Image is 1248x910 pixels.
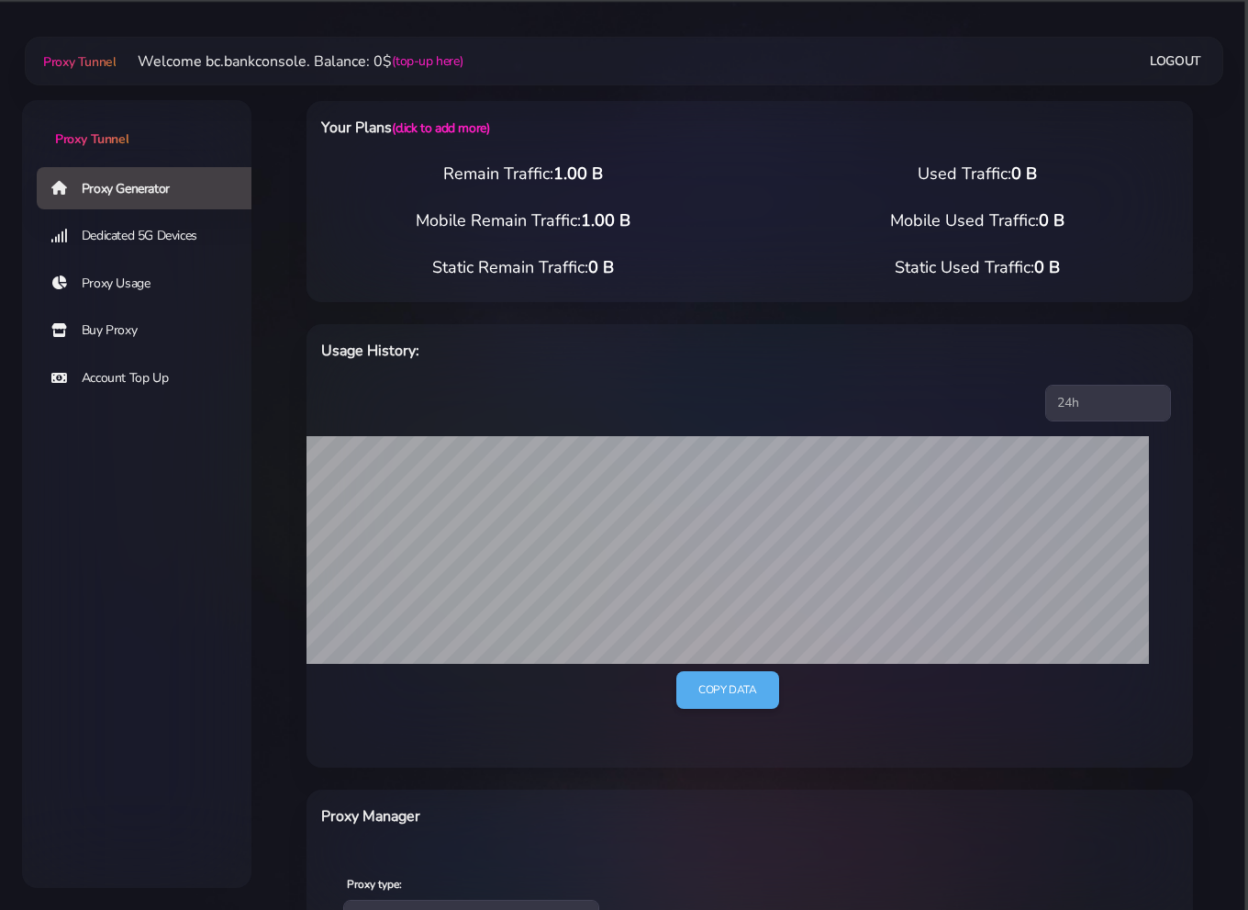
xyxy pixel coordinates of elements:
iframe: Webchat Widget [1159,821,1225,887]
h6: Proxy Manager [321,804,812,828]
div: Used Traffic: [750,162,1204,186]
span: 0 B [1034,256,1060,278]
a: Copy data [676,671,778,709]
a: Account Top Up [37,357,266,399]
div: Remain Traffic: [295,162,750,186]
span: 1.00 B [581,209,630,231]
span: 1.00 B [553,163,603,185]
span: 0 B [1011,163,1037,185]
li: Welcome bc.bankconsole. Balance: 0$ [116,51,462,73]
span: Proxy Tunnel [43,53,116,71]
a: Proxy Tunnel [39,47,116,76]
a: (click to add more) [392,119,489,137]
a: Buy Proxy [37,309,266,352]
div: Static Remain Traffic: [295,255,750,280]
a: Proxy Usage [37,263,266,305]
h6: Usage History: [321,339,812,363]
span: 0 B [588,256,614,278]
a: Proxy Generator [37,167,266,209]
div: Static Used Traffic: [750,255,1204,280]
h6: Your Plans [321,116,812,140]
span: Proxy Tunnel [55,130,128,148]
div: Mobile Used Traffic: [750,208,1204,233]
a: Proxy Tunnel [22,100,251,149]
div: Mobile Remain Traffic: [295,208,750,233]
span: 0 B [1039,209,1064,231]
a: Logout [1150,44,1201,78]
label: Proxy type: [347,876,402,893]
a: Dedicated 5G Devices [37,215,266,257]
a: (top-up here) [392,51,462,71]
